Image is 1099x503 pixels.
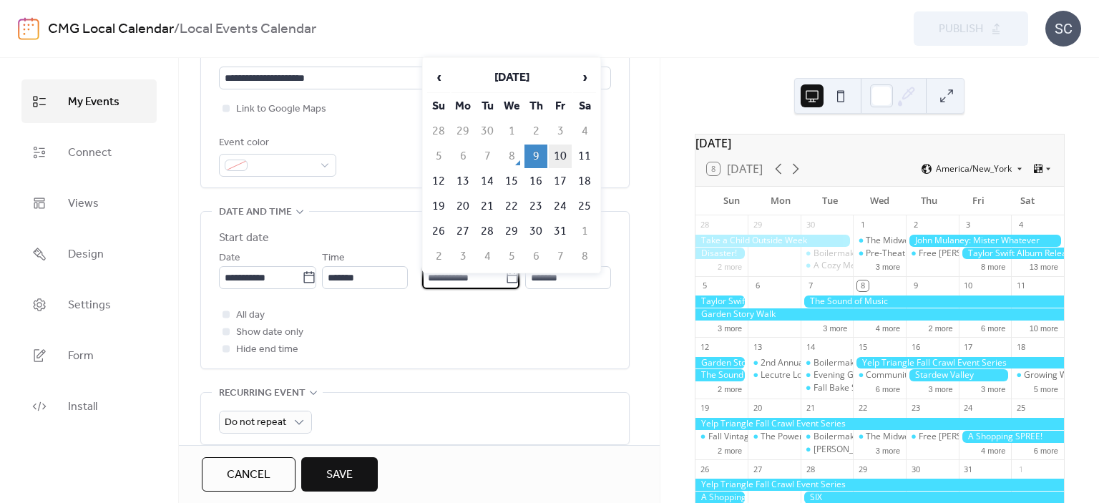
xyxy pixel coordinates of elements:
div: Evening Garden Stroll [814,369,900,381]
td: 4 [573,119,596,143]
div: 20 [752,403,763,414]
th: Sa [573,94,596,118]
div: SC [1045,11,1081,47]
button: 2 more [712,444,748,456]
div: 10 [963,280,974,291]
td: 14 [476,170,499,193]
td: 7 [476,145,499,168]
div: Fall Vintage Market [708,431,785,443]
span: Connect [68,142,112,164]
div: Boilermaker Tuesdays [814,431,903,443]
td: 1 [573,220,596,243]
div: 11 [1015,280,1026,291]
div: 1 [857,220,868,230]
div: Boilermaker Tuesdays [814,248,903,260]
th: Tu [476,94,499,118]
div: 3 [963,220,974,230]
span: Design [68,243,104,265]
div: Sun [707,187,756,215]
span: Show date only [236,324,303,341]
div: Boilermaker Tuesdays [814,357,903,369]
button: 3 more [817,321,853,333]
div: Fall Vintage Market [695,431,748,443]
span: Date [219,250,240,267]
div: The Power of Plants: How Gardening Enriches Our Lives [761,431,982,443]
div: The Midweek Program: Plant Giveaway Roundup [866,235,1058,247]
div: A Shopping SPREE! [959,431,1064,443]
td: 8 [500,145,523,168]
td: 17 [549,170,572,193]
th: Su [427,94,450,118]
span: America/New_York [936,165,1012,173]
div: 2nd Annual D.O. Memorial Foundation Golf Tournament [761,357,982,369]
div: Pre-Theatre Menu at Alley Twenty Six [853,248,906,260]
td: 15 [500,170,523,193]
div: 12 [700,341,710,352]
div: 13 [752,341,763,352]
div: 27 [752,464,763,474]
td: 3 [549,119,572,143]
div: Fall Bake Shop [814,382,871,394]
div: 30 [805,220,816,230]
td: 23 [524,195,547,218]
div: Garden Story Walk [695,357,748,369]
a: Form [21,333,157,377]
div: Start date [219,230,269,247]
td: 28 [476,220,499,243]
button: 2 more [712,260,748,272]
div: 2 [910,220,921,230]
div: Pre-Theatre Menu at [GEOGRAPHIC_DATA] [866,248,1037,260]
td: 3 [451,245,474,268]
th: We [500,94,523,118]
td: 2 [427,245,450,268]
div: Boilermaker Tuesdays [801,431,854,443]
button: 3 more [712,321,748,333]
div: Sat [1003,187,1052,215]
th: Mo [451,94,474,118]
a: CMG Local Calendar [48,16,174,43]
td: 24 [549,195,572,218]
td: 19 [427,195,450,218]
td: 8 [573,245,596,268]
div: 5 [700,280,710,291]
b: / [174,16,180,43]
div: Diana Ross [801,444,854,456]
div: The Power of Plants: How Gardening Enriches Our Lives [748,431,801,443]
button: 6 more [1028,444,1064,456]
td: 22 [500,195,523,218]
td: 13 [451,170,474,193]
img: logo [18,17,39,40]
div: Mon [756,187,806,215]
div: Yelp Triangle Fall Crawl Event Series [853,357,1064,369]
td: 28 [427,119,450,143]
span: Form [68,345,94,367]
a: Design [21,232,157,275]
span: All day [236,307,265,324]
div: The Midweek Program: The South American Garden [853,431,906,443]
td: 18 [573,170,596,193]
div: [DATE] [695,135,1064,152]
td: 29 [500,220,523,243]
td: 6 [524,245,547,268]
button: 5 more [1028,382,1064,394]
div: The Midweek Program: Plant Giveaway Roundup [853,235,906,247]
div: Stardew Valley [906,369,1011,381]
span: Do not repeat [225,413,286,432]
div: A Cozy Mediterranean Dinner Party [801,260,854,272]
div: 6 [752,280,763,291]
span: Install [68,396,97,418]
th: Fr [549,94,572,118]
div: Fall Bake Shop [801,382,854,394]
div: 4 [1015,220,1026,230]
div: 16 [910,341,921,352]
div: The Midweek Program: The South American Garden [866,431,1073,443]
button: 6 more [975,321,1011,333]
td: 30 [524,220,547,243]
div: Disaster! [695,248,748,260]
a: Connect [21,130,157,174]
div: 19 [700,403,710,414]
div: Boilermaker Tuesdays [801,248,854,260]
button: 8 more [975,260,1011,272]
div: A Cozy Mediterranean Dinner Party [814,260,955,272]
div: Take a Child Outside Week [695,235,854,247]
